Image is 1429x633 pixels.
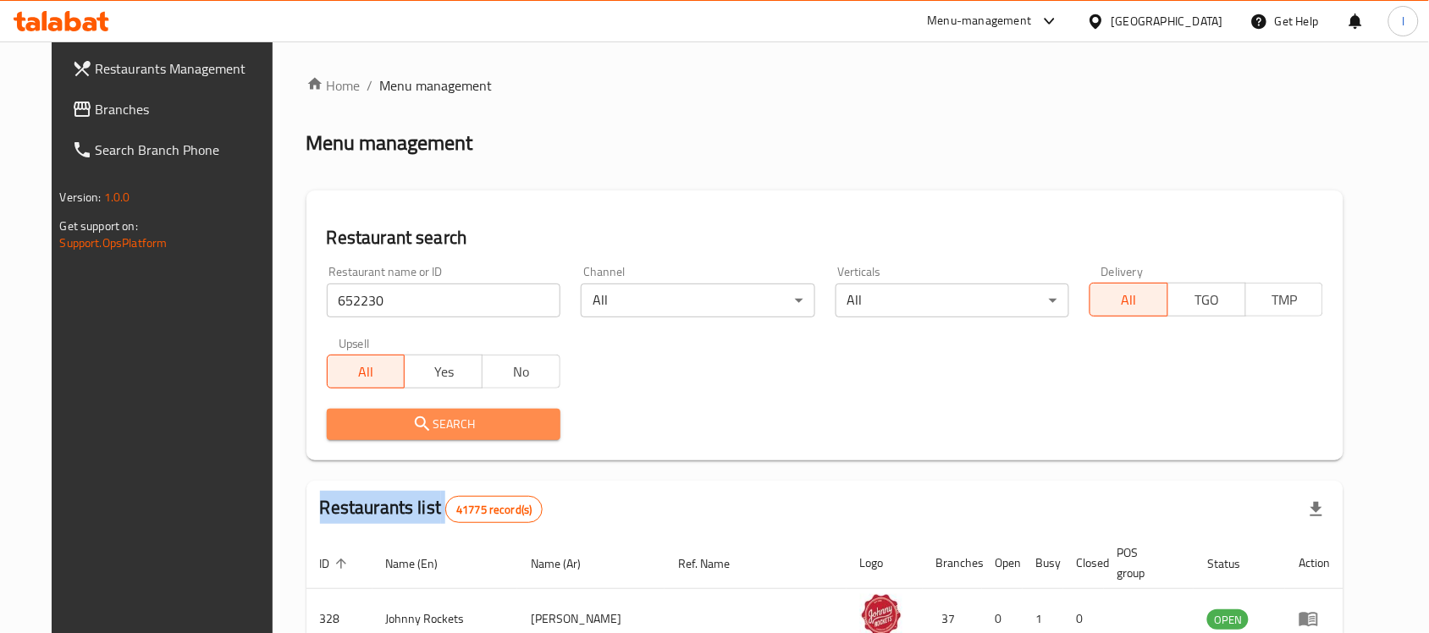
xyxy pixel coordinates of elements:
button: TGO [1167,283,1246,316]
span: ID [320,553,352,574]
h2: Restaurants list [320,495,543,523]
h2: Menu management [306,129,473,157]
a: Restaurants Management [58,48,290,89]
span: Ref. Name [678,553,752,574]
a: Support.OpsPlatform [60,232,168,254]
div: Menu-management [928,11,1032,31]
th: Closed [1063,537,1104,589]
span: Status [1207,553,1262,574]
span: All [1097,288,1161,312]
button: Yes [404,355,483,388]
button: All [327,355,406,388]
button: TMP [1245,283,1324,316]
th: Open [982,537,1023,589]
span: Restaurants Management [96,58,277,79]
span: POS group [1117,542,1174,583]
span: Get support on: [60,215,138,237]
th: Branches [923,537,982,589]
li: / [367,75,373,96]
span: All [334,360,399,384]
nav: breadcrumb [306,75,1344,96]
span: Version: [60,186,102,208]
span: Menu management [380,75,493,96]
th: Action [1285,537,1343,589]
a: Search Branch Phone [58,129,290,170]
div: All [836,283,1069,317]
span: Name (En) [386,553,461,574]
button: All [1090,283,1168,316]
span: l [1402,12,1404,30]
label: Upsell [339,338,370,350]
span: Search Branch Phone [96,140,277,160]
span: TGO [1175,288,1239,312]
a: Home [306,75,361,96]
div: Total records count [445,496,543,523]
span: No [489,360,554,384]
th: Logo [847,537,923,589]
span: OPEN [1207,610,1249,630]
span: Yes [411,360,476,384]
a: Branches [58,89,290,129]
label: Delivery [1101,266,1144,278]
div: Menu [1299,608,1330,629]
span: Search [340,414,547,435]
span: Name (Ar) [531,553,603,574]
div: All [581,283,814,317]
span: Branches [96,99,277,119]
div: Export file [1296,489,1337,530]
h2: Restaurant search [327,225,1324,250]
span: 1.0.0 [104,186,130,208]
span: 41775 record(s) [446,502,542,518]
span: TMP [1253,288,1317,312]
input: Search for restaurant name or ID.. [327,283,560,317]
th: Busy [1023,537,1063,589]
button: Search [327,409,560,440]
div: [GEOGRAPHIC_DATA] [1112,12,1223,30]
button: No [482,355,560,388]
